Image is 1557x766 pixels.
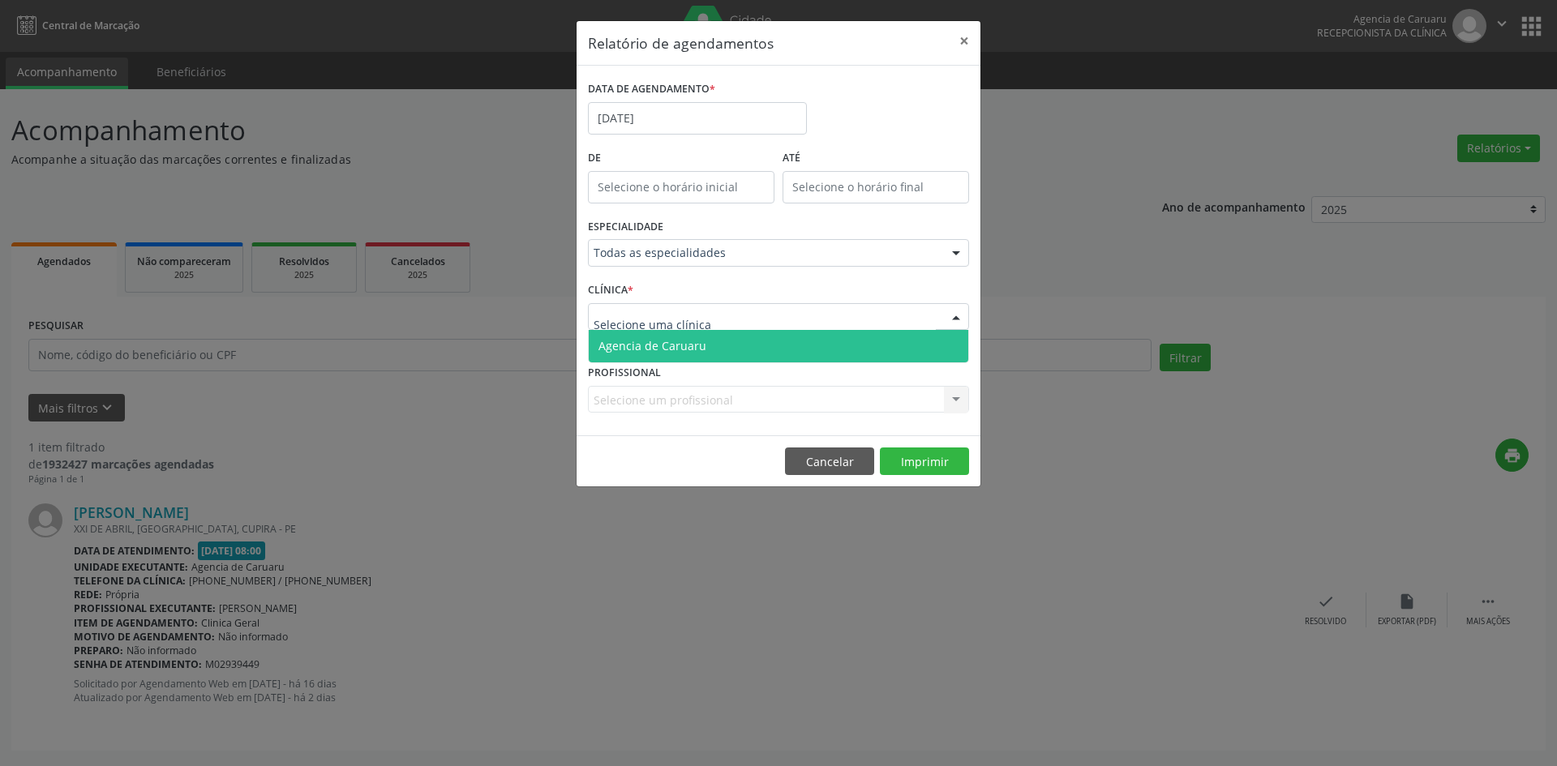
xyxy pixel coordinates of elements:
[588,278,633,303] label: CLÍNICA
[588,215,663,240] label: ESPECIALIDADE
[588,102,807,135] input: Selecione uma data ou intervalo
[785,447,874,475] button: Cancelar
[594,245,936,261] span: Todas as especialidades
[880,447,969,475] button: Imprimir
[594,309,936,341] input: Selecione uma clínica
[948,21,980,61] button: Close
[588,77,715,102] label: DATA DE AGENDAMENTO
[598,338,706,353] span: Agencia de Caruaru
[588,146,774,171] label: De
[588,361,661,386] label: PROFISSIONAL
[588,171,774,203] input: Selecione o horário inicial
[783,171,969,203] input: Selecione o horário final
[783,146,969,171] label: ATÉ
[588,32,774,53] h5: Relatório de agendamentos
